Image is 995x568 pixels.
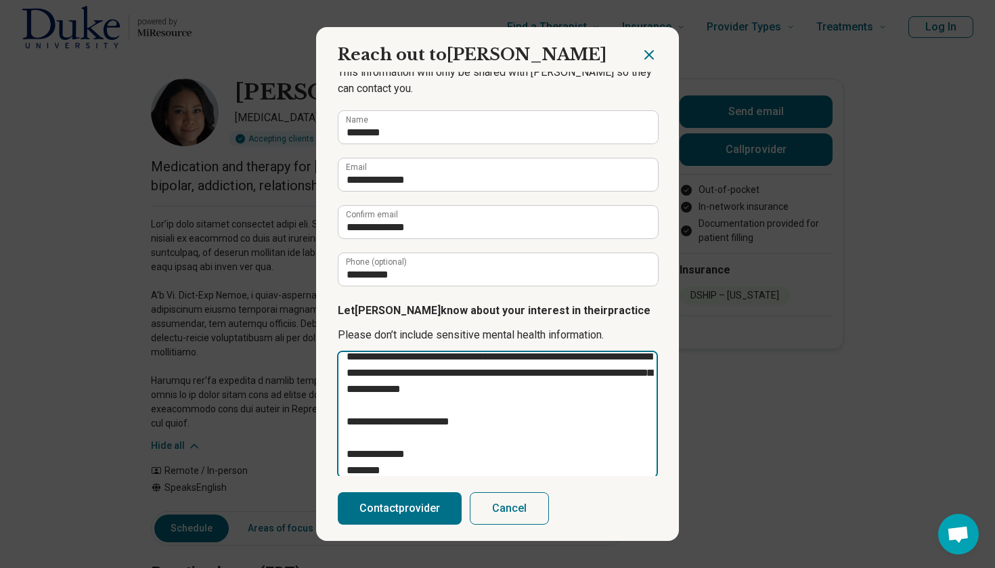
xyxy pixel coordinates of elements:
p: This information will only be shared with [PERSON_NAME] so they can contact you. [338,64,657,97]
label: Name [346,116,368,124]
button: Contactprovider [338,492,462,525]
span: Reach out to [PERSON_NAME] [338,45,606,64]
button: Cancel [470,492,549,525]
button: Close dialog [641,47,657,63]
label: Phone (optional) [346,258,407,266]
p: Let [PERSON_NAME] know about your interest in their practice [338,303,657,319]
label: Email [346,163,367,171]
p: Please don’t include sensitive mental health information. [338,327,657,343]
label: Confirm email [346,211,398,219]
